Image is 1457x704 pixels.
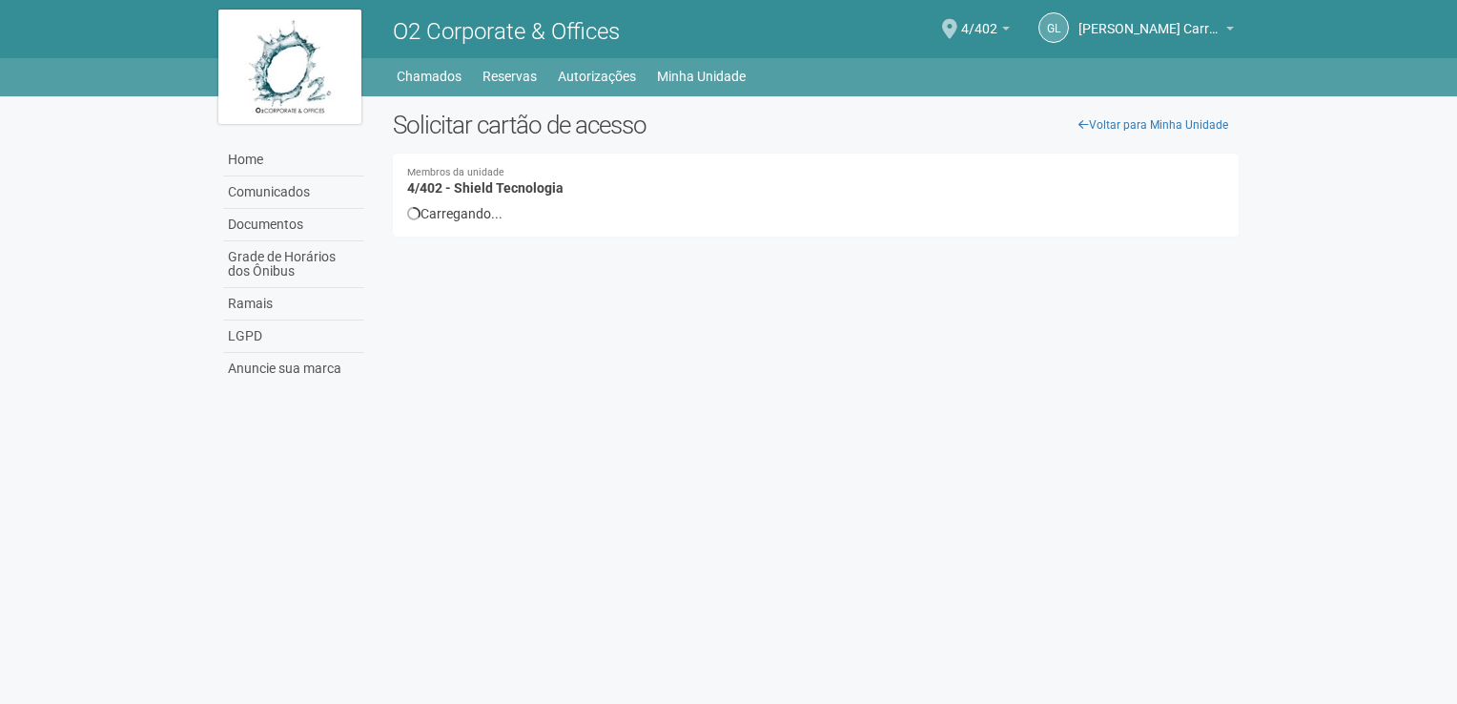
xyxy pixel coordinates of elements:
a: 4/402 [961,24,1010,39]
a: Autorizações [558,63,636,90]
a: Voltar para Minha Unidade [1068,111,1239,139]
small: Membros da unidade [407,168,1224,178]
h4: 4/402 - Shield Tecnologia [407,168,1224,196]
span: O2 Corporate & Offices [393,18,620,45]
a: Ramais [223,288,364,321]
a: GL [1038,12,1069,43]
a: Home [223,144,364,176]
a: Minha Unidade [657,63,746,90]
a: Grade de Horários dos Ônibus [223,241,364,288]
a: Chamados [397,63,462,90]
img: logo.jpg [218,10,361,124]
a: Anuncie sua marca [223,353,364,384]
a: [PERSON_NAME] Carreira dos Reis [1078,24,1234,39]
span: Gabriel Lemos Carreira dos Reis [1078,3,1221,36]
h2: Solicitar cartão de acesso [393,111,1239,139]
span: 4/402 [961,3,997,36]
a: Reservas [482,63,537,90]
a: LGPD [223,321,364,353]
div: Carregando... [407,205,1224,222]
a: Documentos [223,209,364,241]
a: Comunicados [223,176,364,209]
